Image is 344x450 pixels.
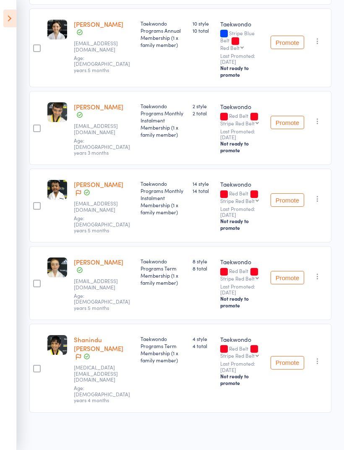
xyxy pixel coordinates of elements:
[220,335,263,343] div: Taekwondo
[220,128,263,140] small: Last Promoted: [DATE]
[220,20,263,28] div: Taekwondo
[220,373,263,386] div: Not ready to promote
[220,268,263,281] div: Red Belt
[220,53,263,65] small: Last Promoted: [DATE]
[271,36,304,49] button: Promote
[193,342,214,349] span: 4 total
[74,200,128,213] small: nikitagupta17@gmail.com
[220,120,255,126] div: Stripe Red Belt
[220,353,255,358] div: Stripe Red Belt
[141,20,186,48] div: Taekwondo Programs Annual Membership (1 x family member)
[141,180,186,216] div: Taekwondo Programs Monthly Instalment Membership (1 x family member)
[220,140,263,153] div: Not ready to promote
[220,190,263,203] div: Red Belt
[220,45,240,50] div: Red Belt
[193,258,214,265] span: 8 style
[220,30,263,50] div: Stripe Blue Belt
[141,102,186,138] div: Taekwondo Programs Monthly Instalment Membership (1 x family member)
[271,116,304,129] button: Promote
[220,276,255,281] div: Stripe Red Belt
[141,258,186,286] div: Taekwondo Programs Term Membership (1 x family member)
[74,40,128,52] small: ajiram_m@yahoo.com.au
[193,109,214,117] span: 2 total
[220,218,263,231] div: Not ready to promote
[74,364,128,382] small: mili_chamo@yahoo.com.au
[193,102,214,109] span: 2 style
[74,102,123,111] a: [PERSON_NAME]
[220,65,263,78] div: Not ready to promote
[47,20,67,39] img: image1700200854.png
[74,180,123,189] a: [PERSON_NAME]
[74,278,128,290] small: rnh-cross@bigpond.com
[47,180,67,200] img: image1625881854.png
[74,384,130,403] span: Age: [DEMOGRAPHIC_DATA] years 4 months
[220,180,263,188] div: Taekwondo
[74,292,130,311] span: Age: [DEMOGRAPHIC_DATA] years 5 months
[74,20,123,29] a: [PERSON_NAME]
[74,214,130,234] span: Age: [DEMOGRAPHIC_DATA] years 5 months
[271,271,304,284] button: Promote
[220,258,263,266] div: Taekwondo
[220,284,263,296] small: Last Promoted: [DATE]
[220,206,263,218] small: Last Promoted: [DATE]
[220,198,255,203] div: Stripe Red Belt
[74,258,123,266] a: [PERSON_NAME]
[74,54,130,73] span: Age: [DEMOGRAPHIC_DATA] years 5 months
[74,137,130,156] span: Age: [DEMOGRAPHIC_DATA] years 3 months
[271,193,304,207] button: Promote
[47,335,67,355] img: image1677566772.png
[193,265,214,272] span: 8 total
[193,20,214,27] span: 10 style
[220,113,263,125] div: Red Belt
[47,102,67,122] img: image1677825695.png
[74,123,128,135] small: ilianaa27@hotmail.com
[220,295,263,309] div: Not ready to promote
[193,27,214,34] span: 10 total
[220,361,263,373] small: Last Promoted: [DATE]
[47,258,67,277] img: image1677825645.png
[193,335,214,342] span: 4 style
[193,187,214,194] span: 14 total
[193,180,214,187] span: 14 style
[220,346,263,358] div: Red Belt
[74,335,123,353] a: Shanindu [PERSON_NAME]
[271,356,304,369] button: Promote
[141,335,186,364] div: Taekwondo Programs Term Membership (1 x family member)
[220,102,263,111] div: Taekwondo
